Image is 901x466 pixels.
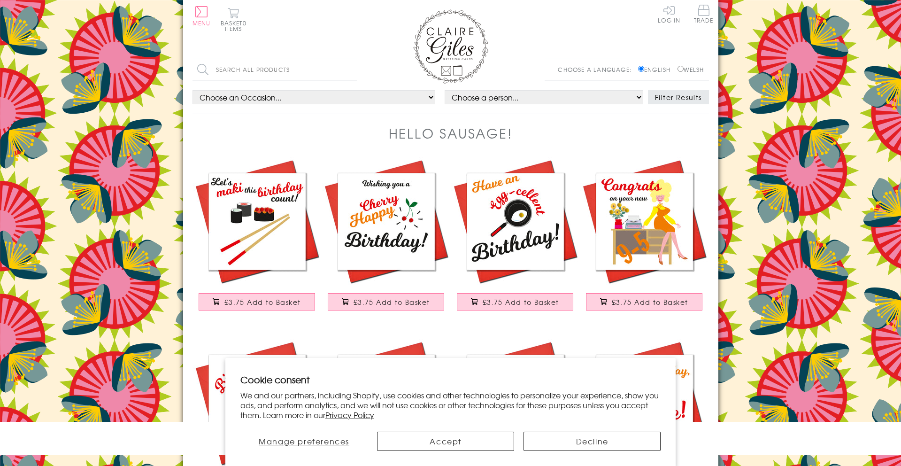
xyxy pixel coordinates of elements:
[322,157,451,286] img: Birthday Card, Cherry Happy Birthday, Embellished with colourful pompoms
[580,157,709,286] img: New Job Congratulations Card, 9-5 Dolly, Embellished with colourful pompoms
[347,59,357,80] input: Search
[694,5,714,25] a: Trade
[377,432,514,451] button: Accept
[240,432,368,451] button: Manage preferences
[612,297,688,307] span: £3.75 Add to Basket
[193,157,322,320] a: Birthday Card, Maki This Birthday Count, Sushi Embellished with colourful pompoms £3.75 Add to Ba...
[483,297,559,307] span: £3.75 Add to Basket
[558,65,636,74] p: Choose a language:
[240,373,661,386] h2: Cookie consent
[221,8,246,31] button: Basket0 items
[586,293,702,311] button: £3.75 Add to Basket
[240,390,661,419] p: We and our partners, including Shopify, use cookies and other technologies to personalize your ex...
[224,297,301,307] span: £3.75 Add to Basket
[199,293,315,311] button: £3.75 Add to Basket
[451,157,580,320] a: Birthday Card, Have an Egg-cellent Day, Embellished with colourful pompoms £3.75 Add to Basket
[225,19,246,33] span: 0 items
[648,90,709,104] button: Filter Results
[678,65,704,74] label: Welsh
[193,59,357,80] input: Search all products
[193,19,211,27] span: Menu
[328,293,444,311] button: £3.75 Add to Basket
[193,90,435,104] select: option option
[322,157,451,320] a: Birthday Card, Cherry Happy Birthday, Embellished with colourful pompoms £3.75 Add to Basket
[389,124,513,143] h1: Hello Sausage!
[638,65,675,74] label: English
[193,157,322,286] img: Birthday Card, Maki This Birthday Count, Sushi Embellished with colourful pompoms
[413,9,488,84] img: Claire Giles Greetings Cards
[524,432,661,451] button: Decline
[259,435,349,447] span: Manage preferences
[193,6,211,26] button: Menu
[354,297,430,307] span: £3.75 Add to Basket
[451,157,580,286] img: Birthday Card, Have an Egg-cellent Day, Embellished with colourful pompoms
[580,157,709,320] a: New Job Congratulations Card, 9-5 Dolly, Embellished with colourful pompoms £3.75 Add to Basket
[325,409,374,420] a: Privacy Policy
[457,293,573,311] button: £3.75 Add to Basket
[678,66,684,72] input: Welsh
[658,5,680,23] a: Log In
[694,5,714,23] span: Trade
[638,66,644,72] input: English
